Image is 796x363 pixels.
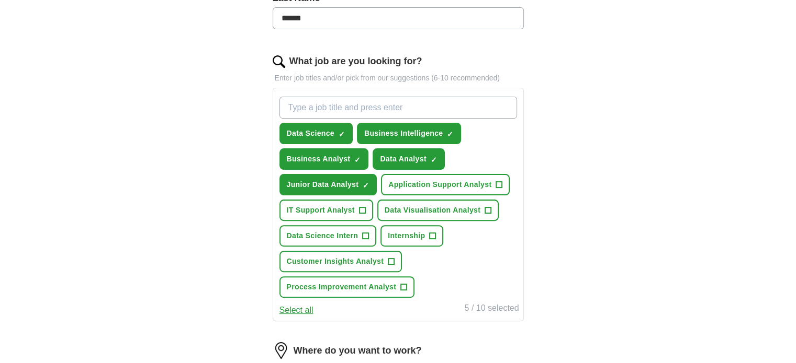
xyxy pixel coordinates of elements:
[287,230,358,241] span: Data Science Intern
[388,179,491,190] span: Application Support Analyst
[464,302,519,317] div: 5 / 10 selected
[385,205,480,216] span: Data Visualisation Analyst
[381,174,510,195] button: Application Support Analyst
[287,205,355,216] span: IT Support Analyst
[289,54,422,68] label: What job are you looking for?
[279,97,517,119] input: Type a job title and press enter
[354,156,361,164] span: ✓
[363,181,369,190] span: ✓
[273,342,289,359] img: location.png
[339,130,345,138] span: ✓
[279,123,353,144] button: Data Science✓
[377,200,499,221] button: Data Visualisation Analyst
[287,256,384,267] span: Customer Insights Analyst
[357,123,462,144] button: Business Intelligence✓
[279,304,313,317] button: Select all
[364,128,443,139] span: Business Intelligence
[431,156,437,164] span: ✓
[279,174,377,195] button: Junior Data Analyst✓
[287,128,334,139] span: Data Science
[279,148,369,170] button: Business Analyst✓
[287,154,351,165] span: Business Analyst
[287,179,359,190] span: Junior Data Analyst
[380,225,443,247] button: Internship
[279,200,373,221] button: IT Support Analyst
[380,154,427,165] span: Data Analyst
[373,148,445,170] button: Data Analyst✓
[279,276,415,298] button: Process Improvement Analyst
[447,130,453,138] span: ✓
[273,55,285,68] img: search.png
[294,344,422,358] label: Where do you want to work?
[279,251,402,272] button: Customer Insights Analyst
[388,230,425,241] span: Internship
[287,282,397,292] span: Process Improvement Analyst
[279,225,377,247] button: Data Science Intern
[273,73,524,84] p: Enter job titles and/or pick from our suggestions (6-10 recommended)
